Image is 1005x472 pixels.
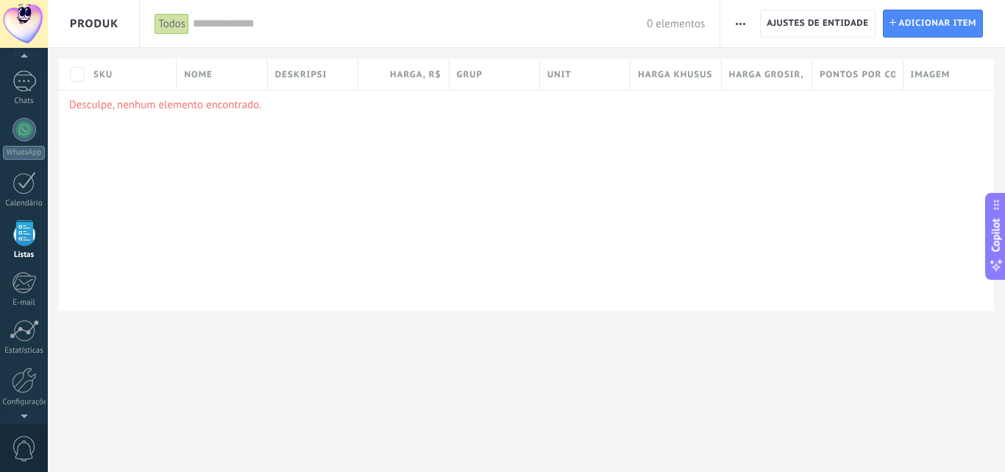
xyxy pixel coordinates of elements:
span: Ajustes de entidade [767,10,868,37]
div: WhatsApp [3,146,45,160]
div: Calendário [3,199,46,208]
span: Imagem [911,68,951,82]
button: Ajustes de entidade [760,10,875,38]
span: 0 elementos [647,17,705,31]
span: Nome [184,68,213,82]
span: SKU [93,68,113,82]
div: Configurações [3,398,46,407]
span: Adicionar item [899,10,977,37]
span: Grup [457,68,483,82]
span: Deskripsi [275,68,327,82]
div: Listas [3,250,46,260]
span: Harga , R$ [390,68,441,82]
span: Harga khusus 1 , R$ [638,68,713,82]
p: Desculpe, nenhum elemento encontrado. [69,98,984,112]
span: Pontos por compra [820,68,895,82]
div: Estatísticas [3,346,46,356]
div: Chats [3,96,46,106]
div: Todos [155,13,189,35]
div: E-mail [3,298,46,308]
span: Harga grosir , R$ [729,68,804,82]
span: Copilot [989,218,1004,252]
span: Unit [547,68,572,82]
button: Mais [730,10,751,38]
